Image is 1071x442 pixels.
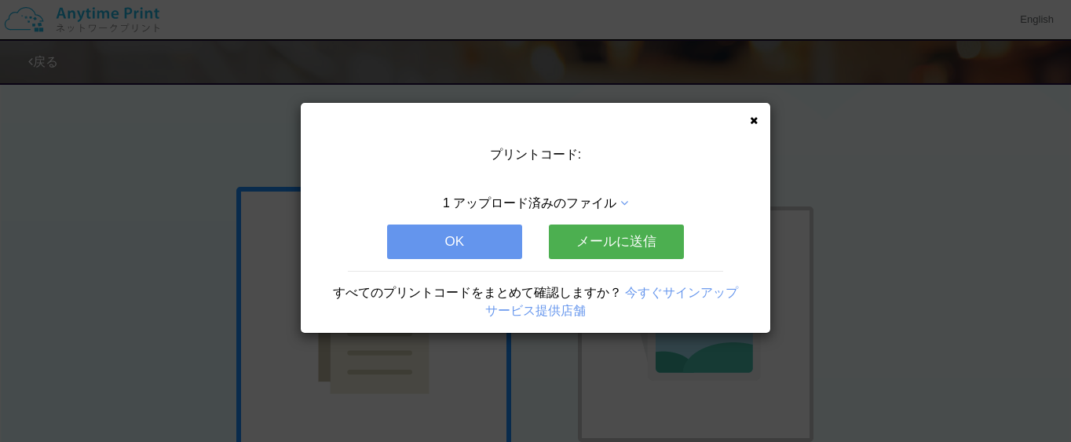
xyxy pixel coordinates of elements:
span: 1 アップロード済みのファイル [443,196,616,210]
span: すべてのプリントコードをまとめて確認しますか？ [333,286,622,299]
a: サービス提供店舗 [485,304,586,317]
button: メールに送信 [549,225,684,259]
span: プリントコード: [490,148,581,161]
button: OK [387,225,522,259]
a: 今すぐサインアップ [625,286,738,299]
